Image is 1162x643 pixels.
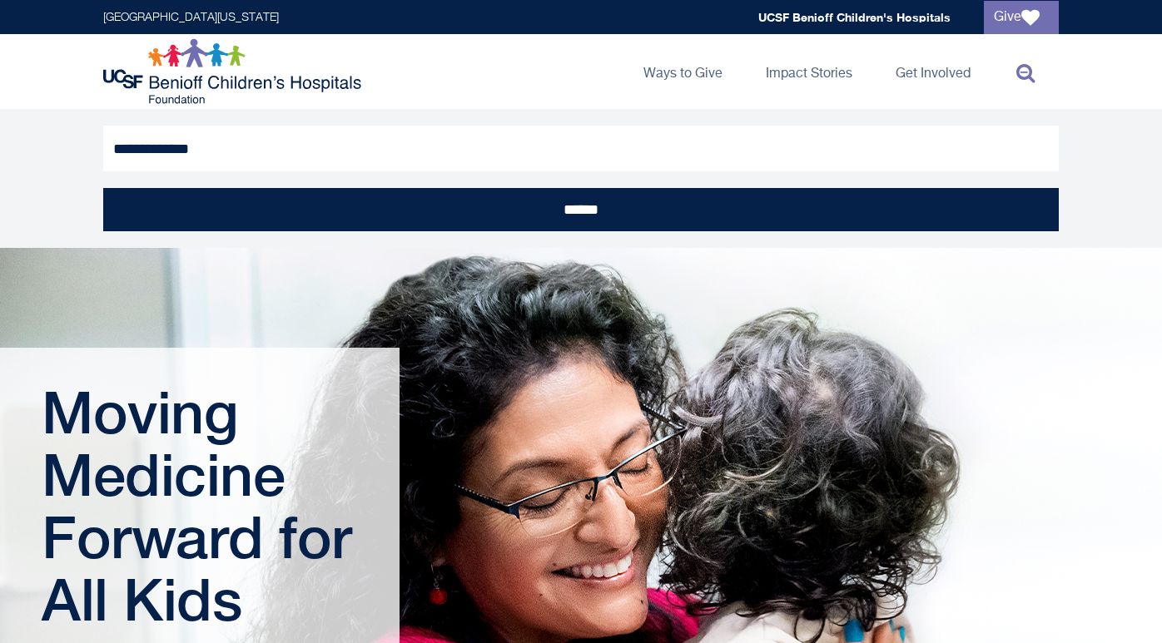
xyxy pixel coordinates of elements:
[752,34,866,109] a: Impact Stories
[42,381,362,631] h1: Moving Medicine Forward for All Kids
[103,38,365,105] img: Logo for UCSF Benioff Children's Hospitals Foundation
[630,34,736,109] a: Ways to Give
[984,1,1059,34] a: Give
[103,12,279,23] a: [GEOGRAPHIC_DATA][US_STATE]
[882,34,984,109] a: Get Involved
[758,10,951,24] a: UCSF Benioff Children's Hospitals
